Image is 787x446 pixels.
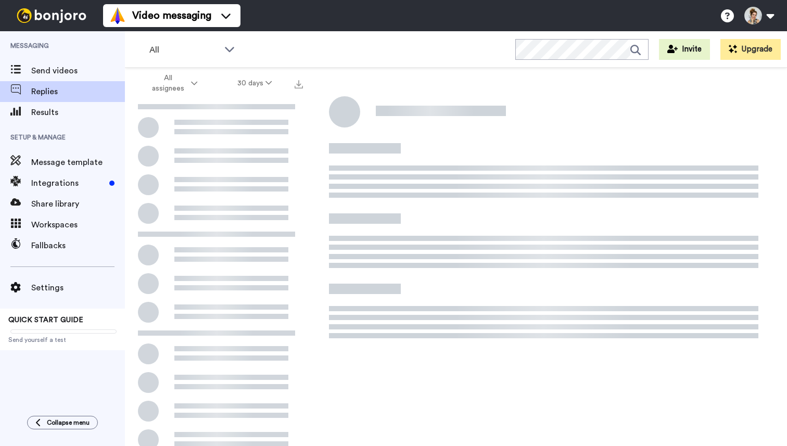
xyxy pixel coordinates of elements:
img: export.svg [295,80,303,88]
span: Integrations [31,177,105,189]
span: Fallbacks [31,239,125,252]
img: vm-color.svg [109,7,126,24]
span: Send yourself a test [8,336,117,344]
button: Upgrade [720,39,781,60]
img: bj-logo-header-white.svg [12,8,91,23]
button: 30 days [218,74,292,93]
span: All [149,44,219,56]
button: All assignees [127,69,218,98]
span: Replies [31,85,125,98]
span: Video messaging [132,8,211,23]
button: Export all results that match these filters now. [291,75,306,91]
span: All assignees [147,73,189,94]
span: Workspaces [31,219,125,231]
span: Send videos [31,65,125,77]
button: Invite [659,39,710,60]
span: Settings [31,282,125,294]
span: Collapse menu [47,418,90,427]
span: QUICK START GUIDE [8,316,83,324]
span: Share library [31,198,125,210]
span: Results [31,106,125,119]
span: Message template [31,156,125,169]
button: Collapse menu [27,416,98,429]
